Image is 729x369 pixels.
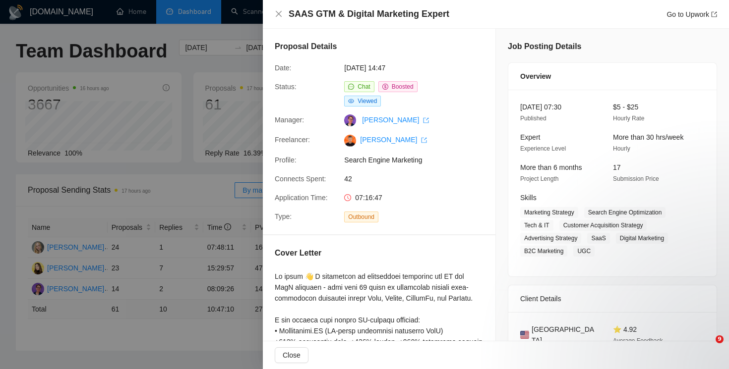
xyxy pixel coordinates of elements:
span: Tech & IT [520,220,553,231]
a: [PERSON_NAME] export [362,116,429,124]
span: 9 [716,335,724,343]
span: Outbound [344,211,378,222]
h5: Job Posting Details [508,41,581,53]
h4: SAAS GTM & Digital Marketing Expert [289,8,449,20]
h5: Cover Letter [275,247,321,259]
span: close [275,10,283,18]
span: Search Engine Optimization [584,207,666,218]
span: UGC [573,246,595,257]
span: Skills [520,194,537,202]
iframe: Intercom live chat [695,335,719,359]
span: More than 30 hrs/week [613,133,683,141]
span: Submission Price [613,175,659,182]
span: Customer Acquisition Strategy [559,220,647,231]
span: Search Engine Marketing [344,155,493,165]
a: Go to Upworkexport [667,10,717,18]
span: SaaS [587,233,609,244]
span: [GEOGRAPHIC_DATA] [532,324,597,346]
span: Hourly [613,145,630,152]
span: 42 [344,173,493,184]
button: Close [275,347,308,363]
span: [DATE] 14:47 [344,62,493,73]
span: message [348,84,354,90]
span: Digital Marketing [616,233,668,244]
span: Close [283,350,301,361]
span: 07:16:47 [355,194,382,202]
span: dollar [382,84,388,90]
span: Freelancer: [275,136,310,144]
span: Type: [275,212,292,220]
span: More than 6 months [520,163,582,171]
span: $5 - $25 [613,103,638,111]
span: Expert [520,133,540,141]
span: clock-circle [344,194,351,201]
span: Status: [275,83,297,91]
h5: Proposal Details [275,41,337,53]
span: Marketing Strategy [520,207,578,218]
img: c14xhZlC-tuZVDV19vT9PqPao_mWkLBFZtPhMWXnAzD5A78GLaVOfmL__cgNkALhSq [344,135,356,147]
div: Client Details [520,285,705,312]
span: Profile: [275,156,297,164]
span: export [711,11,717,17]
span: 17 [613,163,621,171]
span: Boosted [392,83,414,90]
span: export [423,117,429,123]
span: Experience Level [520,145,566,152]
span: Viewed [358,98,377,105]
a: [PERSON_NAME] export [360,136,427,144]
span: Application Time: [275,194,328,202]
span: B2C Marketing [520,246,567,257]
span: Date: [275,64,291,72]
button: Close [275,10,283,18]
span: eye [348,98,354,104]
span: Connects Spent: [275,175,326,183]
span: Published [520,115,547,122]
span: Hourly Rate [613,115,644,122]
span: Project Length [520,175,558,182]
span: Chat [358,83,370,90]
span: Overview [520,71,551,82]
img: 🇺🇸 [520,329,529,340]
span: Advertising Strategy [520,233,581,244]
span: Manager: [275,116,304,124]
span: export [421,137,427,143]
span: [DATE] 07:30 [520,103,561,111]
